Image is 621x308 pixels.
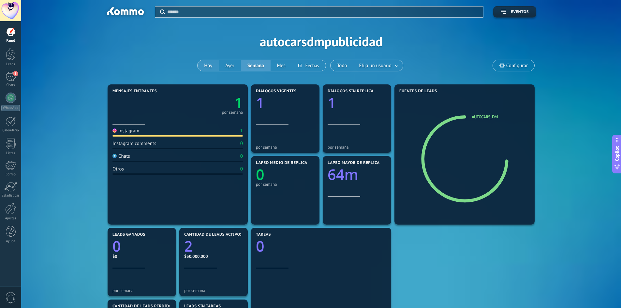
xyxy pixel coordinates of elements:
text: 1 [328,93,336,113]
span: Tareas [256,232,271,237]
div: por semana [222,111,243,114]
text: 0 [256,236,264,256]
button: Eventos [493,6,536,18]
div: por semana [328,145,386,150]
img: Instagram [112,128,117,133]
button: Fechas [292,60,325,71]
text: 1 [234,93,243,113]
button: Hoy [198,60,219,71]
text: 1 [256,93,264,113]
div: Listas [1,151,20,155]
text: 2 [184,236,193,256]
div: por semana [256,182,315,187]
div: WhatsApp [1,105,20,111]
div: por semana [112,288,171,293]
div: Estadísticas [1,194,20,198]
button: Elija un usuario [354,60,403,71]
div: Otros [112,166,124,172]
div: Ajustes [1,216,20,221]
span: Leads ganados [112,232,145,237]
div: Correo [1,172,20,177]
span: Fuentes de leads [399,89,437,94]
div: $0 [112,254,171,259]
div: Chats [1,83,20,87]
span: Mensajes entrantes [112,89,157,94]
div: 1 [240,128,243,134]
div: Leads [1,62,20,66]
div: $30.000.000 [184,254,243,259]
button: Mes [271,60,292,71]
a: 1 [178,93,243,113]
text: 64m [328,165,358,184]
span: Eventos [511,10,529,14]
button: Ayer [219,60,241,71]
span: Diálogos vigentes [256,89,297,94]
div: Chats [112,153,130,159]
span: Lapso mayor de réplica [328,161,379,165]
span: Copilot [614,146,620,161]
a: 64m [328,165,386,184]
span: Lapso medio de réplica [256,161,307,165]
div: Ayuda [1,239,20,243]
a: 0 [112,236,171,256]
div: 0 [240,140,243,147]
span: 1 [13,71,18,76]
div: Instagram [112,128,139,134]
div: 0 [240,166,243,172]
button: Todo [331,60,354,71]
span: Diálogos sin réplica [328,89,374,94]
div: Panel [1,39,20,43]
div: por semana [184,288,243,293]
a: autocars_dm [472,114,498,120]
span: Cantidad de leads activos [184,232,243,237]
text: 0 [112,236,121,256]
div: Instagram comments [112,140,156,147]
span: Elija un usuario [358,61,393,70]
span: Configurar [506,63,528,68]
text: 0 [256,165,264,184]
div: Calendario [1,128,20,133]
a: 2 [184,236,243,256]
div: 0 [240,153,243,159]
img: Chats [112,154,117,158]
a: 0 [256,236,386,256]
div: por semana [256,145,315,150]
button: Semana [241,60,271,71]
